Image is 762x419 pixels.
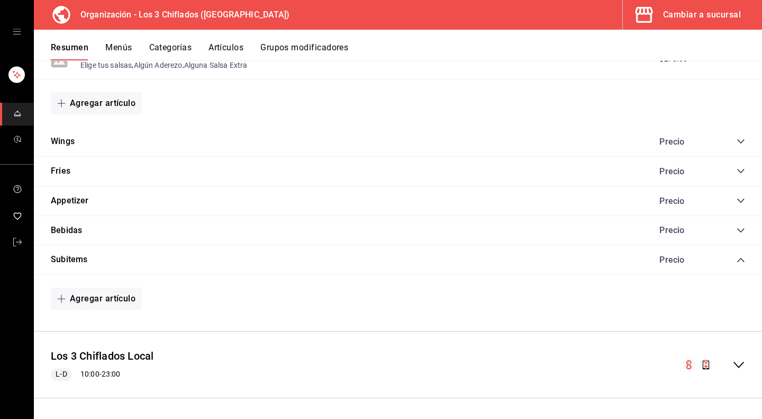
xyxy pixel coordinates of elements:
button: Alguna Salsa Extra [184,60,248,70]
button: Menús [105,42,132,60]
div: Precio [649,166,716,176]
div: Precio [649,225,716,235]
button: collapse-category-row [737,197,745,205]
button: open drawer [13,28,21,36]
button: Fries [51,165,70,177]
button: Bebidas [51,225,82,237]
button: Elige tus salsas [80,60,132,70]
button: collapse-category-row [737,137,745,146]
div: 10:00 - 23:00 [51,368,154,381]
div: collapse-menu-row [34,340,762,389]
button: Subitems [51,254,87,266]
button: collapse-category-row [737,256,745,264]
button: Artículos [208,42,243,60]
div: Precio [649,255,716,265]
div: Cambiar a sucursal [663,7,741,22]
button: Agregar artículo [51,288,142,310]
button: Appetizer [51,195,89,207]
button: Wings [51,136,75,148]
button: Agregar artículo [51,92,142,114]
span: L-D [51,369,71,380]
button: Algún Aderezo [134,60,183,70]
div: Precio [649,137,716,147]
button: Categorías [149,42,192,60]
button: Los 3 Chiflados Local [51,349,154,364]
button: Grupos modificadores [260,42,348,60]
div: Precio [649,196,716,206]
button: Resumen [51,42,88,60]
div: , , [80,59,247,70]
button: collapse-category-row [737,167,745,175]
div: navigation tabs [51,42,762,60]
h3: Organización - Los 3 Chiflados ([GEOGRAPHIC_DATA]) [72,8,290,21]
button: collapse-category-row [737,226,745,235]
